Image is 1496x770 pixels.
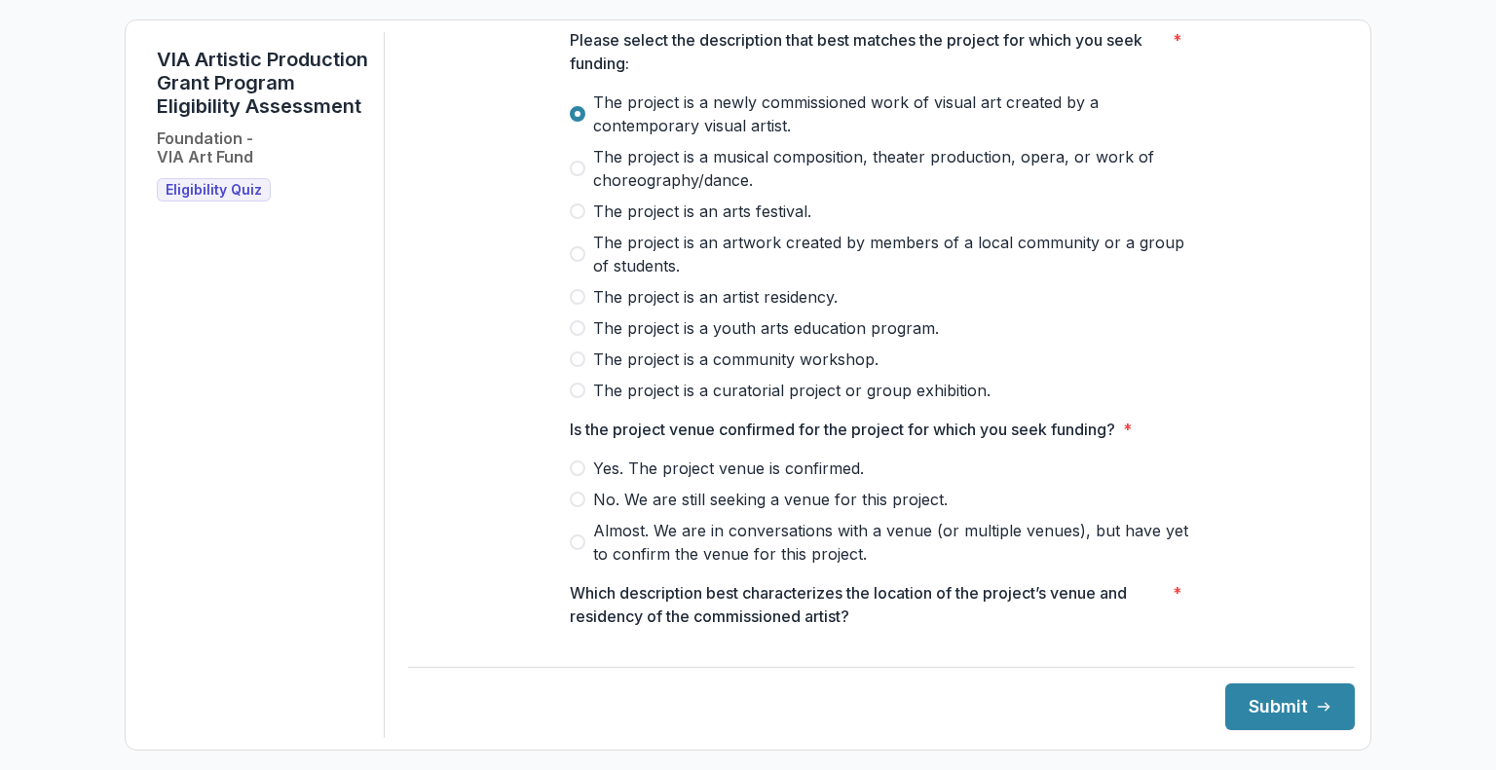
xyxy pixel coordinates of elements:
[593,519,1193,566] span: Almost. We are in conversations with a venue (or multiple venues), but have yet to confirm the ve...
[593,285,838,309] span: The project is an artist residency.
[593,348,879,371] span: The project is a community workshop.
[157,129,253,166] h2: Foundation - VIA Art Fund
[166,182,262,199] span: Eligibility Quiz
[593,379,991,402] span: The project is a curatorial project or group exhibition.
[593,145,1193,192] span: The project is a musical composition, theater production, opera, or work of choreography/dance.
[593,200,811,223] span: The project is an arts festival.
[570,28,1165,75] p: Please select the description that best matches the project for which you seek funding:
[570,581,1165,628] p: Which description best characterizes the location of the project’s venue and residency of the com...
[593,231,1193,277] span: The project is an artwork created by members of a local community or a group of students.
[593,488,948,511] span: No. We are still seeking a venue for this project.
[593,457,864,480] span: Yes. The project venue is confirmed.
[593,91,1193,137] span: The project is a newly commissioned work of visual art created by a contemporary visual artist.
[593,316,939,340] span: The project is a youth arts education program.
[157,48,368,118] h1: VIA Artistic Production Grant Program Eligibility Assessment
[1225,683,1355,730] button: Submit
[570,418,1115,441] p: Is the project venue confirmed for the project for which you seek funding?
